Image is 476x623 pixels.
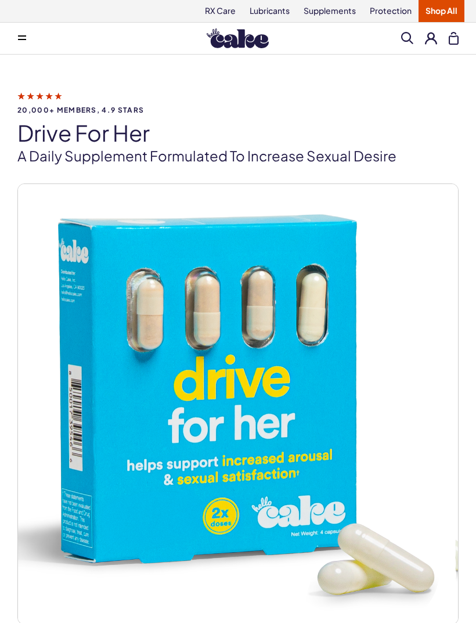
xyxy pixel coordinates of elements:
[207,28,269,48] img: Hello Cake
[17,91,459,114] a: 20,000+ members, 4.9 stars
[17,106,459,114] span: 20,000+ members, 4.9 stars
[17,121,459,145] h1: drive for her
[17,146,459,166] p: A daily supplement formulated to increase sexual desire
